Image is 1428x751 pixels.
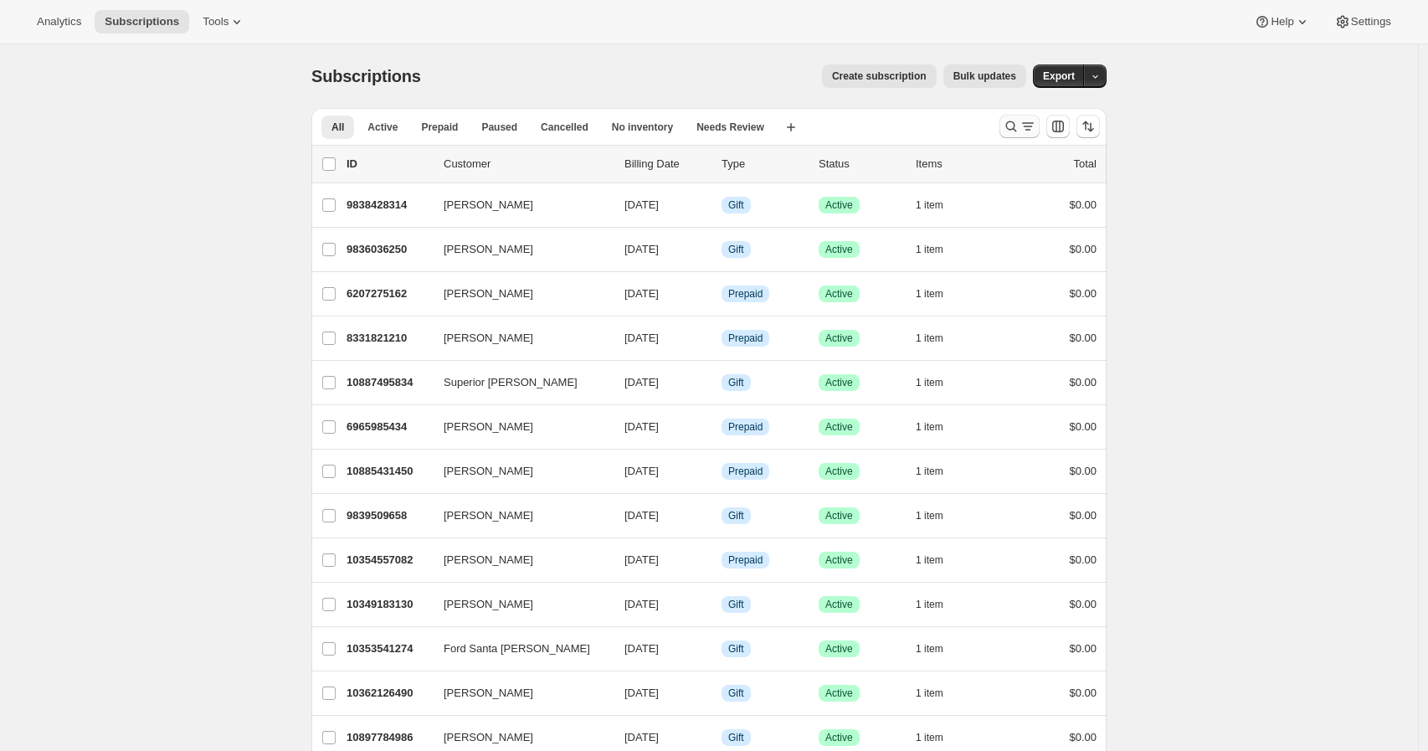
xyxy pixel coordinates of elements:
[1069,465,1097,477] span: $0.00
[953,69,1016,83] span: Bulk updates
[434,369,601,396] button: Superior [PERSON_NAME]
[444,507,533,524] span: [PERSON_NAME]
[541,121,588,134] span: Cancelled
[916,465,943,478] span: 1 item
[624,376,659,388] span: [DATE]
[434,680,601,707] button: [PERSON_NAME]
[347,193,1097,217] div: 9838428314[PERSON_NAME][DATE]InfoGiftSuccessActive1 item$0.00
[943,64,1026,88] button: Bulk updates
[1351,15,1391,28] span: Settings
[347,282,1097,306] div: 6207275162[PERSON_NAME][DATE]InfoPrepaidSuccessActive1 item$0.00
[825,465,853,478] span: Active
[624,243,659,255] span: [DATE]
[916,726,962,749] button: 1 item
[1046,115,1070,138] button: Customize table column order and visibility
[434,192,601,219] button: [PERSON_NAME]
[95,10,189,33] button: Subscriptions
[624,156,708,172] p: Billing Date
[1033,64,1085,88] button: Export
[347,238,1097,261] div: 9836036250[PERSON_NAME][DATE]InfoGiftSuccessActive1 item$0.00
[825,687,853,700] span: Active
[1076,115,1100,138] button: Sort the results
[1069,332,1097,344] span: $0.00
[728,465,763,478] span: Prepaid
[728,420,763,434] span: Prepaid
[728,243,744,256] span: Gift
[916,376,943,389] span: 1 item
[444,419,533,435] span: [PERSON_NAME]
[481,121,517,134] span: Paused
[728,287,763,301] span: Prepaid
[916,282,962,306] button: 1 item
[825,332,853,345] span: Active
[347,552,430,568] p: 10354557082
[27,10,91,33] button: Analytics
[916,642,943,656] span: 1 item
[1069,509,1097,522] span: $0.00
[347,593,1097,616] div: 10349183130[PERSON_NAME][DATE]InfoGiftSuccessActive1 item$0.00
[434,502,601,529] button: [PERSON_NAME]
[1069,598,1097,610] span: $0.00
[1069,731,1097,743] span: $0.00
[916,598,943,611] span: 1 item
[444,729,533,746] span: [PERSON_NAME]
[331,121,344,134] span: All
[825,642,853,656] span: Active
[444,596,533,613] span: [PERSON_NAME]
[347,197,430,213] p: 9838428314
[728,509,744,522] span: Gift
[434,547,601,574] button: [PERSON_NAME]
[434,236,601,263] button: [PERSON_NAME]
[916,415,962,439] button: 1 item
[347,640,430,657] p: 10353541274
[434,280,601,307] button: [PERSON_NAME]
[347,460,1097,483] div: 10885431450[PERSON_NAME][DATE]InfoPrepaidSuccessActive1 item$0.00
[347,729,430,746] p: 10897784986
[624,420,659,433] span: [DATE]
[347,371,1097,394] div: 10887495834Superior [PERSON_NAME][DATE]InfoGiftSuccessActive1 item$0.00
[347,504,1097,527] div: 9839509658[PERSON_NAME][DATE]InfoGiftSuccessActive1 item$0.00
[347,548,1097,572] div: 10354557082[PERSON_NAME][DATE]InfoPrepaidSuccessActive1 item$0.00
[444,463,533,480] span: [PERSON_NAME]
[624,553,659,566] span: [DATE]
[624,731,659,743] span: [DATE]
[37,15,81,28] span: Analytics
[347,156,1097,172] div: IDCustomerBilling DateTypeStatusItemsTotal
[916,243,943,256] span: 1 item
[612,121,673,134] span: No inventory
[105,15,179,28] span: Subscriptions
[434,591,601,618] button: [PERSON_NAME]
[347,419,430,435] p: 6965985434
[825,243,853,256] span: Active
[347,241,430,258] p: 9836036250
[916,637,962,661] button: 1 item
[434,458,601,485] button: [PERSON_NAME]
[728,198,744,212] span: Gift
[916,731,943,744] span: 1 item
[1069,287,1097,300] span: $0.00
[347,330,430,347] p: 8331821210
[916,238,962,261] button: 1 item
[728,332,763,345] span: Prepaid
[916,687,943,700] span: 1 item
[624,465,659,477] span: [DATE]
[916,460,962,483] button: 1 item
[434,635,601,662] button: Ford Santa [PERSON_NAME]
[825,420,853,434] span: Active
[916,193,962,217] button: 1 item
[825,598,853,611] span: Active
[347,374,430,391] p: 10887495834
[347,682,1097,705] div: 10362126490[PERSON_NAME][DATE]InfoGiftSuccessActive1 item$0.00
[347,156,430,172] p: ID
[916,504,962,527] button: 1 item
[624,287,659,300] span: [DATE]
[722,156,805,172] div: Type
[822,64,937,88] button: Create subscription
[624,332,659,344] span: [DATE]
[347,596,430,613] p: 10349183130
[696,121,764,134] span: Needs Review
[434,414,601,440] button: [PERSON_NAME]
[444,552,533,568] span: [PERSON_NAME]
[832,69,927,83] span: Create subscription
[825,509,853,522] span: Active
